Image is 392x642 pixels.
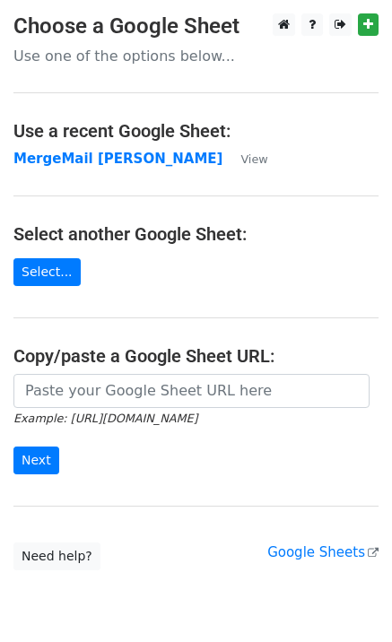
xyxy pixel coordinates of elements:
[13,120,379,142] h4: Use a recent Google Sheet:
[13,151,222,167] a: MergeMail [PERSON_NAME]
[13,47,379,65] p: Use one of the options below...
[222,151,267,167] a: View
[13,374,370,408] input: Paste your Google Sheet URL here
[13,345,379,367] h4: Copy/paste a Google Sheet URL:
[13,258,81,286] a: Select...
[13,13,379,39] h3: Choose a Google Sheet
[13,542,100,570] a: Need help?
[13,447,59,474] input: Next
[13,223,379,245] h4: Select another Google Sheet:
[267,544,379,560] a: Google Sheets
[13,412,197,425] small: Example: [URL][DOMAIN_NAME]
[240,152,267,166] small: View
